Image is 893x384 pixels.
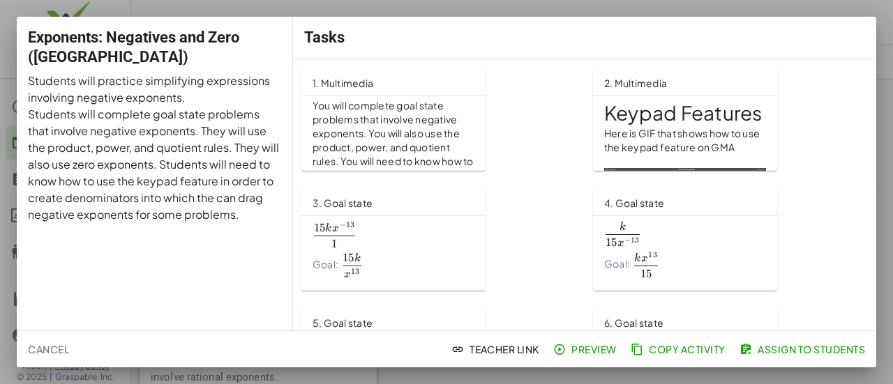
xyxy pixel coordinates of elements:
button: Assign to Students [737,337,871,362]
span: 1. Multimedia [313,77,373,89]
span: 1 [331,237,337,251]
span: 15 [314,221,326,235]
span: ​ [640,222,641,238]
span: ​ [658,252,659,269]
span: x [641,253,648,264]
button: Teacher Link [449,337,545,362]
h1: Keypad Features [604,99,766,127]
span: 15 [640,267,652,281]
span: − [340,220,346,229]
span: 5. Goal state [313,316,373,329]
span: Teacher Link [454,343,539,355]
span: x [617,238,624,249]
span: Goal: [313,253,338,277]
span: k [620,222,626,233]
p: You will complete goal state problems that involve negative exponents. You will also use the prod... [313,99,474,266]
span: k [354,253,361,264]
span: 13 [346,220,355,229]
button: Copy Activity [628,337,731,362]
span: k [325,223,331,234]
button: Preview [550,337,622,362]
div: Tasks [293,17,876,59]
span: Preview [556,343,617,355]
span: 4. Goal state [604,197,664,209]
span: 2. Multimedia [604,77,667,89]
a: 3. Goal stateGoal: [301,187,576,291]
span: 3. Goal state [313,197,373,209]
span: 15 [343,251,354,265]
a: 4. Goal stateGoal: [593,187,868,291]
span: k [634,253,640,264]
span: Copy Activity [633,343,726,355]
a: 2. MultimediaKeypad FeaturesHere is GIF that shows how to use the keypad feature on GMA [593,68,868,171]
span: Goal: [604,252,630,277]
p: Students will practice simplifying expressions involving negative exponents. [28,72,282,106]
span: Cancel [28,343,69,355]
span: 15 [606,236,617,249]
span: Exponents: Negatives and Zero ([GEOGRAPHIC_DATA]) [28,29,239,66]
span: Assign to Students [742,343,865,355]
img: 4c5047e468fe7adb58da6f4f06181323242d0850f77d8e6f7854c47c006c66ee.gif [604,168,766,242]
a: 1. MultimediaYou will complete goal state problems that involve negative exponents. You will also... [301,68,576,171]
span: x [332,223,339,234]
span: 6. Goal state [604,316,663,329]
p: Here is GIF that shows how to use the keypad feature on GMA [604,127,766,155]
span: 13 [648,249,657,259]
span: ​ [361,253,363,269]
button: Cancel [22,337,75,362]
span: ​ [355,222,357,239]
p: Students will complete goal state problems that involve negative exponents. They will use the pro... [28,106,282,223]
